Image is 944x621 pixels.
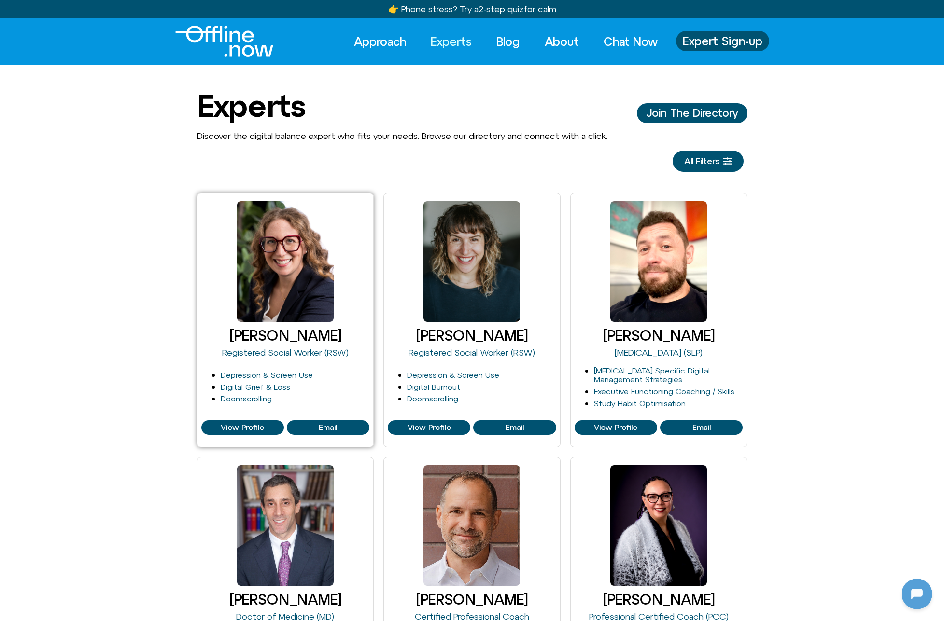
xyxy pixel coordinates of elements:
[2,226,16,239] img: N5FCcHC.png
[615,347,703,358] a: [MEDICAL_DATA] (SLP)
[28,31,172,66] p: Got it — share your email so I can pick up where we left off or start the quiz with you.
[345,31,666,52] nav: Menu
[2,175,16,188] img: N5FCcHC.png
[594,387,734,396] a: Executive Functioning Coaching / Skills
[407,394,458,403] a: Doomscrolling
[488,31,529,52] a: Blog
[408,423,451,432] span: View Profile
[28,161,172,184] p: Hey — I’m [DOMAIN_NAME], your balance coach. Thanks for being here.
[603,327,715,344] a: [PERSON_NAME]
[594,423,637,432] span: View Profile
[16,311,150,320] textarea: Message Input
[692,423,711,432] span: Email
[221,383,290,391] a: Digital Grief & Loss
[902,579,932,609] iframe: Botpress
[2,56,16,69] img: N5FCcHC.png
[536,31,588,52] a: About
[407,383,460,391] a: Digital Burnout
[28,6,148,19] h2: [DOMAIN_NAME]
[603,591,715,607] a: [PERSON_NAME]
[319,423,337,432] span: Email
[175,26,257,57] div: Logo
[165,308,181,323] svg: Voice Input Button
[422,31,480,52] a: Experts
[416,327,528,344] a: [PERSON_NAME]
[388,420,470,435] a: View Profile of Cleo Haber
[479,4,524,14] u: 2-step quiz
[473,420,556,435] a: View Profile of Cleo Haber
[75,133,183,145] p: i need an update on my order
[2,107,16,121] img: N5FCcHC.png
[28,82,172,117] p: I notice you stepped away — that’s totally okay. Come back when you’re ready, I’m here to help.
[197,131,607,141] span: Discover the digital balance expert who fits your needs. Browse our directory and connect with a ...
[201,420,284,435] a: View Profile of Blair Wexler-Singer
[409,347,535,358] a: Registered Social Worker (RSW)
[197,89,305,123] h1: Experts
[152,4,169,21] svg: Restart Conversation Button
[388,4,556,14] a: 👉 Phone stress? Try a2-step quizfor calm
[229,591,341,607] a: [PERSON_NAME]
[594,366,710,384] a: [MEDICAL_DATA] Specific Digital Management Strategies
[683,35,762,47] span: Expert Sign-up
[169,4,185,21] svg: Close Chatbot Button
[595,31,666,52] a: Chat Now
[28,252,172,287] p: I notice you stepped away — that’s totally okay. Come back when you’re ready, I’m here to help.
[2,2,191,23] button: Expand Header Button
[637,103,747,123] a: Join The Director
[222,347,349,358] a: Registered Social Worker (RSW)
[676,31,769,51] a: Expert Sign-up
[287,420,369,435] a: View Profile of Blair Wexler-Singer
[673,151,744,172] a: All Filters
[416,591,528,607] a: [PERSON_NAME]
[575,420,657,435] a: View Profile of Craig Selinger
[221,394,272,403] a: Doomscrolling
[506,423,524,432] span: Email
[594,399,686,408] a: Study Habit Optimisation
[229,327,341,344] a: [PERSON_NAME]
[660,420,743,435] a: View Profile of Craig Selinger
[9,5,24,20] img: N5FCcHC.png
[407,371,499,379] a: Depression & Screen Use
[345,31,415,52] a: Approach
[684,156,719,166] span: All Filters
[221,423,264,432] span: View Profile
[175,26,273,57] img: Offline.Now logo in white. Text of the words offline.now with a line going through the "O"
[647,107,738,119] span: Join The Directory
[2,277,16,290] img: N5FCcHC.png
[28,201,172,235] p: Got it — share your email so I can pick up where we left off or start the quiz with you.
[221,371,313,379] a: Depression & Screen Use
